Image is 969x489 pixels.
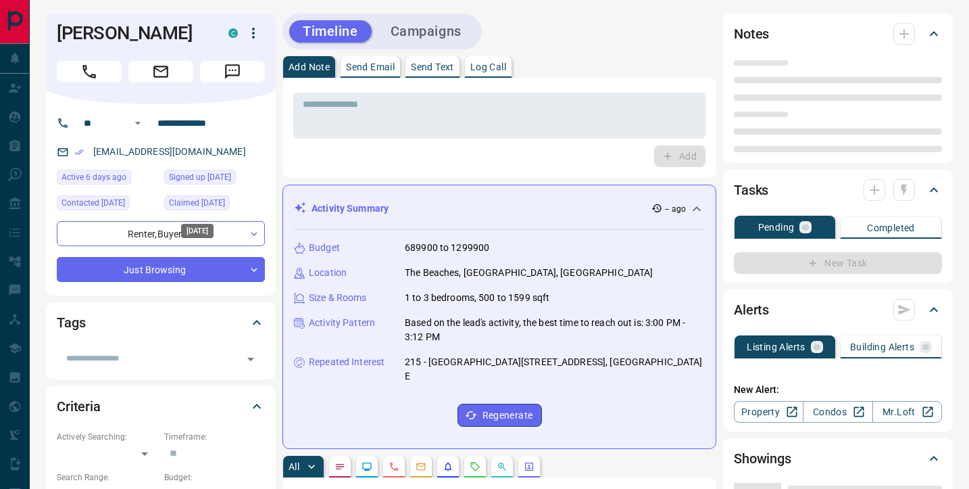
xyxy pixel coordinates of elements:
span: Contacted [DATE] [61,196,125,210]
span: Call [57,61,122,83]
p: Location [309,266,347,280]
button: Timeline [289,20,372,43]
p: 689900 to 1299900 [405,241,489,255]
a: [EMAIL_ADDRESS][DOMAIN_NAME] [93,146,246,157]
p: New Alert: [734,383,942,397]
button: Open [130,115,146,131]
div: Alerts [734,294,942,326]
svg: Agent Actions [524,461,535,472]
p: Actively Searching: [57,431,157,443]
a: Property [734,401,803,423]
span: Message [200,61,265,83]
div: Activity Summary-- ago [294,196,705,221]
p: Timeframe: [164,431,265,443]
p: Budget: [164,471,265,484]
svg: Emails [416,461,426,472]
p: Send Text [411,62,454,72]
p: Building Alerts [850,342,914,352]
div: Sat Apr 17 2021 [164,170,265,189]
p: Activity Pattern [309,316,375,330]
p: Pending [758,223,795,232]
span: Signed up [DATE] [169,170,231,184]
p: Based on the lead's activity, the best time to reach out is: 3:00 PM - 3:12 PM [405,316,705,344]
svg: Requests [470,461,480,472]
div: Just Browsing [57,257,265,282]
p: Completed [867,223,915,233]
svg: Email Verified [74,147,84,157]
div: Tasks [734,174,942,206]
h2: Tags [57,312,85,333]
h2: Criteria [57,396,101,417]
p: Repeated Interest [309,355,384,369]
div: Fri Aug 08 2025 [57,195,157,214]
p: Add Note [289,62,330,72]
p: Budget [309,241,340,255]
p: The Beaches, [GEOGRAPHIC_DATA], [GEOGRAPHIC_DATA] [405,266,653,280]
p: 1 to 3 bedrooms, 500 to 1599 sqft [405,291,549,305]
div: condos.ca [228,28,238,38]
h2: Showings [734,448,791,469]
h2: Tasks [734,179,768,201]
p: Activity Summary [312,202,389,216]
button: Open [241,350,260,369]
p: All [289,462,299,471]
p: Search Range: [57,471,157,484]
a: Condos [803,401,872,423]
p: 215 - [GEOGRAPHIC_DATA][STREET_ADDRESS], [GEOGRAPHIC_DATA] E [405,355,705,383]
a: Mr.Loft [872,401,942,423]
span: Claimed [DATE] [169,196,225,210]
h2: Notes [734,23,769,45]
p: Size & Rooms [309,291,367,305]
div: Renter , Buyer [57,221,265,246]
span: Email [128,61,193,83]
p: Log Call [470,62,506,72]
button: Regenerate [457,404,542,427]
svg: Listing Alerts [443,461,453,472]
svg: Lead Browsing Activity [362,461,372,472]
svg: Calls [389,461,399,472]
svg: Opportunities [497,461,507,472]
h2: Alerts [734,299,769,321]
div: Thu Aug 07 2025 [164,195,265,214]
div: Notes [734,18,942,50]
span: Active 6 days ago [61,170,126,184]
p: Send Email [346,62,395,72]
p: Listing Alerts [747,342,805,352]
div: Criteria [57,390,265,423]
div: Wed Aug 06 2025 [57,170,157,189]
div: Tags [57,306,265,339]
button: Campaigns [377,20,475,43]
p: -- ago [665,203,686,215]
div: [DATE] [181,224,214,238]
div: Showings [734,442,942,475]
svg: Notes [334,461,345,472]
h1: [PERSON_NAME] [57,22,208,44]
